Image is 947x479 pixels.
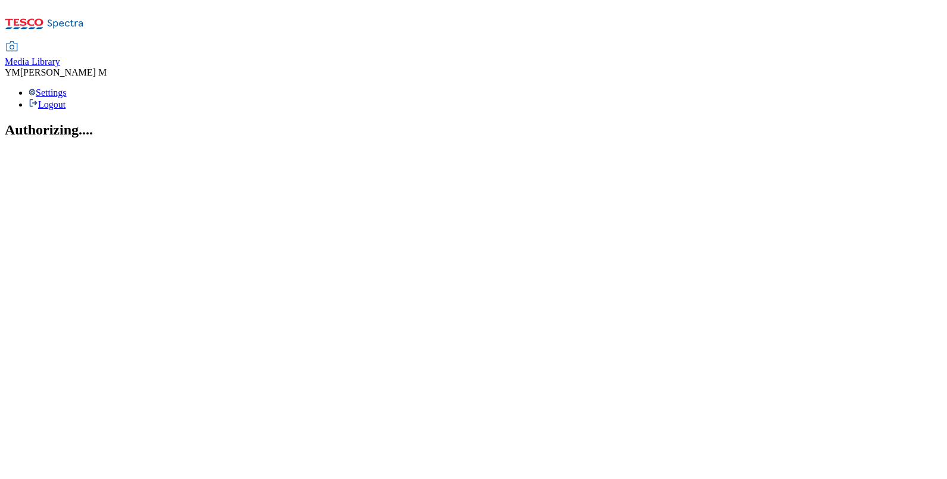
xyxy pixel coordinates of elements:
a: Media Library [5,42,60,67]
span: Media Library [5,57,60,67]
a: Settings [29,87,67,98]
span: YM [5,67,20,77]
a: Logout [29,99,66,109]
h2: Authorizing.... [5,122,942,138]
span: [PERSON_NAME] M [20,67,107,77]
